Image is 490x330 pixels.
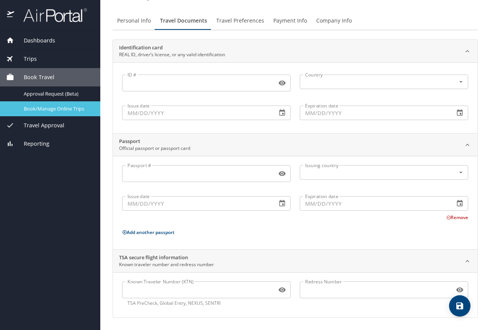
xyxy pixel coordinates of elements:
[24,105,91,112] span: Book/Manage Online Trips
[113,156,477,249] div: PassportOfficial passport or passport card
[14,36,55,45] span: Dashboards
[113,250,477,273] div: TSA secure flight informationKnown traveler number and redress number
[113,272,477,317] div: TSA secure flight informationKnown traveler number and redress number
[446,214,468,221] button: Remove
[122,196,271,211] input: MM/DD/YYYY
[119,254,214,262] h2: TSA secure flight information
[456,168,465,177] button: Open
[119,138,190,145] h2: Passport
[14,55,37,63] span: Trips
[14,140,49,148] span: Reporting
[216,16,264,26] span: Travel Preferences
[122,229,175,236] button: Add another passport
[24,90,91,98] span: Approval Request (Beta)
[122,106,271,120] input: MM/DD/YYYY
[119,261,214,268] p: Known traveler number and redress number
[300,196,448,211] input: MM/DD/YYYY
[273,16,307,26] span: Payment Info
[119,145,190,152] p: Official passport or passport card
[456,77,465,86] button: Open
[160,16,207,26] span: Travel Documents
[113,40,477,63] div: Identification cardREAL ID, driver’s license, or any valid identification
[14,121,64,130] span: Travel Approval
[15,8,87,23] img: airportal-logo.png
[127,300,285,307] p: TSA PreCheck, Global Entry, NEXUS, SENTRI
[119,51,225,58] p: REAL ID, driver’s license, or any valid identification
[113,11,478,30] div: Profile
[316,16,352,26] span: Company Info
[449,295,470,317] button: save
[300,106,448,120] input: MM/DD/YYYY
[7,8,15,23] img: icon-airportal.png
[14,73,54,81] span: Book Travel
[113,133,477,156] div: PassportOfficial passport or passport card
[117,16,151,26] span: Personal Info
[119,44,225,52] h2: Identification card
[113,62,477,133] div: Identification cardREAL ID, driver’s license, or any valid identification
